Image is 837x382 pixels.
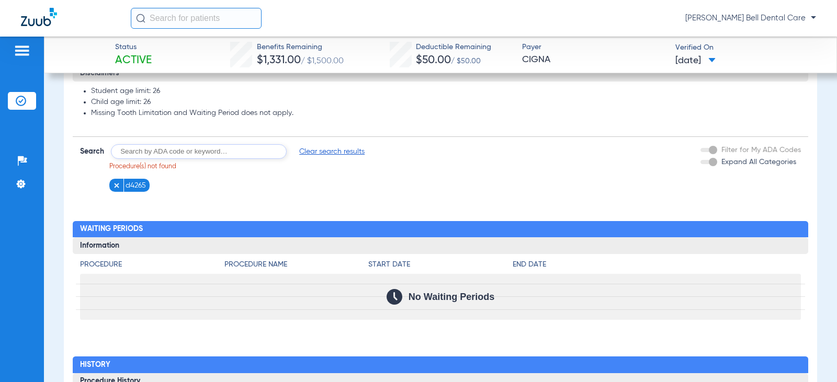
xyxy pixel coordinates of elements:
h4: End Date [513,259,801,270]
span: Expand All Categories [721,158,796,166]
li: Child age limit: 26 [91,98,800,107]
app-breakdown-title: Start Date [368,259,512,274]
span: d4265 [126,180,146,191]
span: Status [115,42,152,53]
span: Active [115,53,152,68]
span: $50.00 [416,55,451,66]
label: Filter for My ADA Codes [719,145,801,156]
img: Search Icon [136,14,145,23]
img: hamburger-icon [14,44,30,57]
h3: Disclaimers [73,65,808,82]
span: [DATE] [675,54,716,67]
h2: History [73,356,808,373]
iframe: Chat Widget [785,332,837,382]
img: x.svg [113,182,120,189]
span: Deductible Remaining [416,42,491,53]
li: Student age limit: 26 [91,87,800,96]
h4: Procedure Name [224,259,368,270]
app-breakdown-title: Procedure Name [224,259,368,274]
span: No Waiting Periods [409,292,494,302]
img: Calendar [387,289,402,305]
span: / $1,500.00 [301,57,344,65]
span: $1,331.00 [257,55,301,66]
input: Search for patients [131,8,262,29]
span: Payer [522,42,666,53]
h4: Start Date [368,259,512,270]
p: Procedure(s) not found [109,163,365,172]
span: [PERSON_NAME] Bell Dental Care [685,13,816,24]
li: Missing Tooth Limitation and Waiting Period does not apply. [91,109,800,118]
span: / $50.00 [451,57,481,65]
app-breakdown-title: End Date [513,259,801,274]
span: Search [80,146,104,157]
span: Benefits Remaining [257,42,344,53]
img: Zuub Logo [21,8,57,26]
h2: Waiting Periods [73,221,808,238]
span: Verified On [675,42,820,53]
input: Search by ADA code or keyword… [111,144,287,159]
h4: Procedure [80,259,224,270]
span: CIGNA [522,53,666,66]
h3: Information [73,237,808,254]
span: Clear search results [299,146,365,157]
app-breakdown-title: Procedure [80,259,224,274]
